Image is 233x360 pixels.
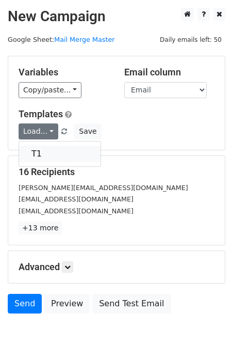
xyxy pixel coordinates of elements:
[19,67,109,78] h5: Variables
[8,36,115,43] small: Google Sheet:
[19,166,214,178] h5: 16 Recipients
[8,294,42,314] a: Send
[44,294,90,314] a: Preview
[92,294,171,314] a: Send Test Email
[19,195,134,203] small: [EMAIL_ADDRESS][DOMAIN_NAME]
[19,82,81,98] a: Copy/paste...
[74,123,101,139] button: Save
[156,36,225,43] a: Daily emails left: 50
[156,34,225,45] span: Daily emails left: 50
[8,8,225,25] h2: New Campaign
[181,310,233,360] iframe: Chat Widget
[19,222,62,234] a: +13 more
[19,123,58,139] a: Load...
[54,36,114,43] a: Mail Merge Master
[19,184,188,192] small: [PERSON_NAME][EMAIL_ADDRESS][DOMAIN_NAME]
[19,146,101,162] a: T1
[124,67,214,78] h5: Email column
[19,261,214,273] h5: Advanced
[19,207,134,215] small: [EMAIL_ADDRESS][DOMAIN_NAME]
[19,108,63,119] a: Templates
